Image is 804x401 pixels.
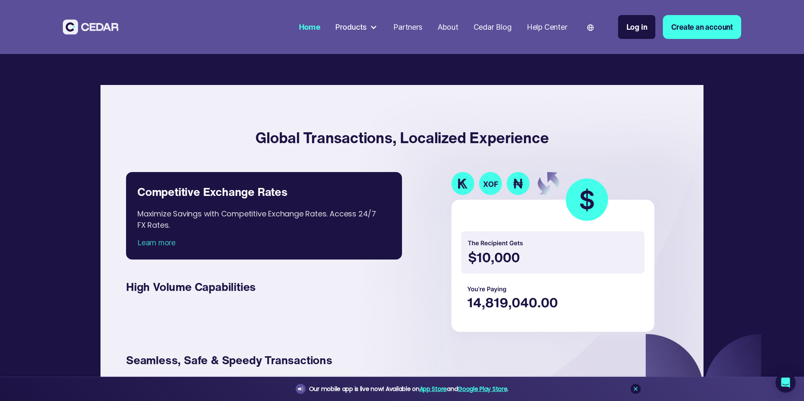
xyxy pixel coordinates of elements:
a: Log in [618,15,656,39]
div: Cedar Blog [474,21,512,33]
div: Home [299,21,320,33]
div: High Volume Capabilities [126,278,391,296]
a: Google Play Store [458,385,507,393]
div: Seamless, Safe & Speedy Transactions [126,352,391,369]
div: Maximize Savings with Competitive Exchange Rates. Access 24/7 FX Rates. [137,200,391,237]
div: Open Intercom Messenger [776,373,796,393]
img: announcement [297,386,304,392]
img: world icon [587,24,594,31]
a: About [434,17,462,37]
a: Create an account [663,15,741,39]
div: Products [335,21,367,33]
div: Competitive Exchange Rates [137,183,391,200]
a: App Store [420,385,447,393]
div: Help Center [527,21,567,33]
a: Help Center [523,17,571,37]
a: Partners [389,17,426,37]
div: Our mobile app is live now! Available on and . [309,384,508,394]
div: Log in [626,21,647,33]
div: Learn more [137,237,391,248]
div: About [438,21,459,33]
a: Home [295,17,324,37]
a: Cedar Blog [470,17,515,37]
h4: Global Transactions, Localized Experience [119,104,685,172]
div: Products [332,18,382,36]
div: Partners [393,21,422,33]
img: currency transaction [446,172,664,344]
